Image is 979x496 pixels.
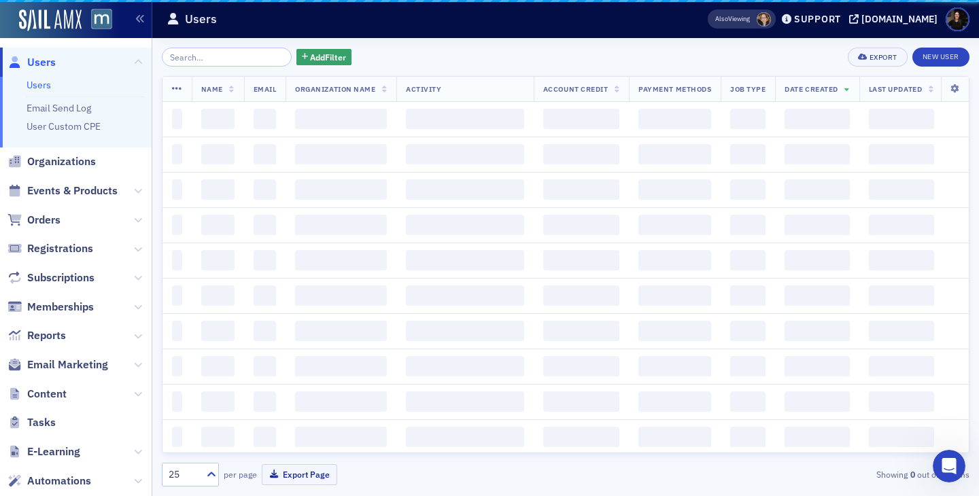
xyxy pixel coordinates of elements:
[27,444,80,459] span: E-Learning
[946,7,969,31] span: Profile
[21,392,32,403] button: Upload attachment
[254,179,277,200] span: ‌
[848,48,907,67] button: Export
[27,415,56,430] span: Tasks
[7,270,95,285] a: Subscriptions
[94,176,222,188] span: More in the Help Center
[172,321,182,341] span: ‌
[543,356,619,376] span: ‌
[785,250,849,270] span: ‌
[730,391,766,412] span: ‌
[715,14,728,23] div: Also
[638,144,711,164] span: ‌
[785,144,849,164] span: ‌
[638,391,711,412] span: ‌
[27,102,91,114] a: Email Send Log
[849,14,942,24] button: [DOMAIN_NAME]
[172,109,182,129] span: ‌
[56,141,154,152] strong: Join Form Updates
[27,154,96,169] span: Organizations
[295,356,387,376] span: ‌
[406,215,524,235] span: ‌
[239,5,263,30] div: Close
[254,427,277,447] span: ‌
[58,7,80,29] img: Profile image for Luke
[85,7,129,17] h1: SailAMX
[543,427,619,447] span: ‌
[159,281,261,311] div: I ended it [DATE]
[730,356,766,376] span: ‌
[295,109,387,129] span: ‌
[42,165,260,198] a: More in the Help Center
[638,179,711,200] span: ‌
[295,215,387,235] span: ‌
[49,210,261,279] div: This is another example of a CPA candidate having a membership without a subscription and I can't...
[172,215,182,235] span: ‌
[869,285,934,306] span: ‌
[7,474,91,489] a: Automations
[638,356,711,376] span: ‌
[27,387,67,402] span: Content
[869,427,934,447] span: ‌
[27,300,94,315] span: Memberships
[201,356,235,376] span: ‌
[233,387,255,408] button: Send a message…
[14,338,258,349] div: Waiting for a teammate
[201,285,235,306] span: ‌
[60,218,250,271] div: This is another example of a CPA candidate having a membership without a subscription and I can't...
[406,391,524,412] span: ‌
[406,356,524,376] span: ‌
[254,285,277,306] span: ‌
[172,250,182,270] span: ‌
[406,285,524,306] span: ‌
[406,321,524,341] span: ‌
[201,427,235,447] span: ‌
[19,10,82,31] a: SailAMX
[7,55,56,70] a: Users
[172,285,182,306] span: ‌
[757,12,771,26] span: Michelle Brown
[99,258,205,269] a: [URL][DOMAIN_NAME]
[295,427,387,447] span: ‌
[7,444,80,459] a: E-Learning
[785,391,849,412] span: ‌
[785,356,849,376] span: ‌
[406,250,524,270] span: ‌
[861,13,938,25] div: [DOMAIN_NAME]
[185,11,217,27] h1: Users
[7,154,96,169] a: Organizations
[869,179,934,200] span: ‌
[42,129,260,165] div: Join Form Updates
[7,357,108,372] a: Email Marketing
[295,250,387,270] span: ‌
[543,144,619,164] span: ‌
[39,7,61,29] img: Profile image for Aidan
[172,427,182,447] span: ‌
[169,467,199,482] div: 25
[406,179,524,200] span: ‌
[27,357,108,372] span: Email Marketing
[785,215,849,235] span: ‌
[543,321,619,341] span: ‌
[27,213,61,228] span: Orders
[908,468,917,480] strong: 0
[406,144,524,164] span: ‌
[27,328,66,343] span: Reports
[27,474,91,489] span: Automations
[869,144,934,164] span: ‌
[730,250,766,270] span: ‌
[730,215,766,235] span: ‌
[27,183,118,198] span: Events & Products
[12,364,260,387] textarea: Message…
[43,392,54,403] button: Emoji picker
[254,356,277,376] span: ‌
[7,300,94,315] a: Memberships
[869,391,934,412] span: ‌
[172,391,182,412] span: ‌
[638,285,711,306] span: ‌
[406,427,524,447] span: ‌
[11,171,33,192] img: Profile image for Operator
[710,468,969,480] div: Showing out of items
[295,84,375,94] span: Organization Name
[27,241,93,256] span: Registrations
